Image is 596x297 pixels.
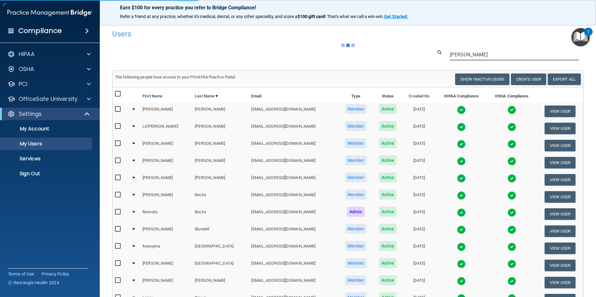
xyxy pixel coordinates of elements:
a: Export All [548,73,581,85]
td: [PERSON_NAME] [192,137,249,154]
img: tick.e7d51cea.svg [507,106,516,114]
span: Member [345,224,367,234]
a: OfficeSafe University [7,95,91,103]
td: [DATE] [402,120,435,137]
span: Member [345,190,367,200]
th: Type [339,88,373,103]
td: Blundell [192,223,249,240]
img: tick.e7d51cea.svg [457,174,466,183]
td: [EMAIL_ADDRESS][DOMAIN_NAME] [249,274,339,291]
th: HIPAA Compliance [436,88,487,103]
span: Active [379,138,397,148]
td: [PERSON_NAME] [140,257,192,274]
td: [PERSON_NAME] [192,103,249,120]
td: Le'[PERSON_NAME] [140,120,192,137]
td: [PERSON_NAME] [140,137,192,154]
span: Ⓒ Rectangle Health 2024 [8,280,59,286]
button: View User [545,277,575,288]
a: PCI [7,80,91,88]
a: Last Name [195,92,218,100]
td: [PERSON_NAME] [140,223,192,240]
td: [GEOGRAPHIC_DATA] [192,257,249,274]
img: tick.e7d51cea.svg [457,243,466,251]
span: Member [345,241,367,251]
td: [EMAIL_ADDRESS][DOMAIN_NAME] [249,154,339,171]
td: [EMAIL_ADDRESS][DOMAIN_NAME] [249,205,339,223]
th: OSHA Compliance [487,88,537,103]
td: [DATE] [402,257,435,274]
span: Member [345,172,367,182]
img: tick.e7d51cea.svg [507,277,516,285]
button: Show Inactive Users [455,73,509,85]
td: Becks [192,205,249,223]
button: View User [545,174,575,186]
td: [DATE] [402,223,435,240]
p: My Users [4,141,89,147]
td: Becks [192,188,249,205]
td: [PERSON_NAME] [192,274,249,291]
img: tick.e7d51cea.svg [507,225,516,234]
th: Email [249,88,339,103]
a: Created On [409,92,429,100]
td: Keiawjma [140,240,192,257]
img: ajax-loader.4d491dd7.gif [341,44,355,47]
td: [PERSON_NAME] [140,154,192,171]
input: Search [450,49,579,60]
img: tick.e7d51cea.svg [507,174,516,183]
p: Services [4,156,89,162]
p: My Account [4,126,89,132]
td: [DATE] [402,103,435,120]
p: Settings [19,110,42,118]
a: First Name [142,92,162,100]
span: Member [345,121,367,131]
td: [EMAIL_ADDRESS][DOMAIN_NAME] [249,120,339,137]
img: tick.e7d51cea.svg [507,157,516,166]
img: tick.e7d51cea.svg [507,260,516,268]
button: View User [545,157,575,168]
span: Member [345,258,367,268]
button: View User [545,191,575,203]
td: [EMAIL_ADDRESS][DOMAIN_NAME] [249,103,339,120]
p: OSHA [19,65,34,73]
td: [PERSON_NAME] [140,103,192,120]
button: View User [545,225,575,237]
span: Active [379,275,397,285]
td: [GEOGRAPHIC_DATA] [192,240,249,257]
strong: Get Started [384,14,407,19]
p: Earn $100 for every practice you refer to Bridge Compliance! [120,5,576,11]
td: [PERSON_NAME] [140,171,192,188]
img: tick.e7d51cea.svg [457,106,466,114]
a: Get Started [384,14,408,19]
td: [EMAIL_ADDRESS][DOMAIN_NAME] [249,223,339,240]
span: Active [379,104,397,114]
span: Active [379,207,397,217]
th: Status [373,88,402,103]
td: Rennata [140,205,192,223]
h4: Compliance [18,26,62,35]
td: [DATE] [402,154,435,171]
h4: Users [112,30,383,38]
img: tick.e7d51cea.svg [457,225,466,234]
p: Sign Out [4,171,89,177]
td: [DATE] [402,188,435,205]
img: tick.e7d51cea.svg [507,191,516,200]
td: [DATE] [402,240,435,257]
img: tick.e7d51cea.svg [457,191,466,200]
td: [EMAIL_ADDRESS][DOMAIN_NAME] [249,188,339,205]
span: Member [345,138,367,148]
td: [PERSON_NAME] [192,171,249,188]
td: [EMAIL_ADDRESS][DOMAIN_NAME] [249,257,339,274]
a: HIPAA [7,50,91,58]
span: Active [379,155,397,165]
p: HIPAA [19,50,35,58]
img: PMB logo [7,7,92,19]
span: Member [345,155,367,165]
button: Create User [511,73,546,85]
button: View User [545,208,575,220]
p: OfficeSafe University [19,95,78,103]
button: View User [545,123,575,134]
div: 1 [587,32,589,40]
span: ! That's what we call a win-win. [325,14,384,19]
td: [EMAIL_ADDRESS][DOMAIN_NAME] [249,137,339,154]
span: Active [379,241,397,251]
